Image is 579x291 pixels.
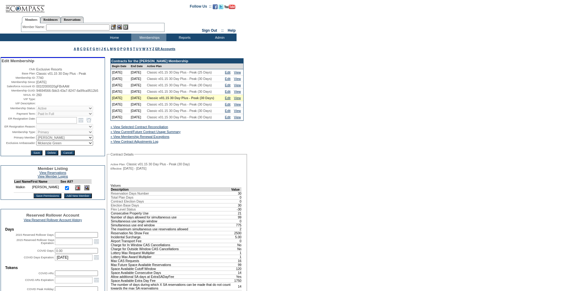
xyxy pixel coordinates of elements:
[38,272,54,275] label: COVID ARs:
[110,47,113,51] a: M
[37,249,54,252] label: COVID Days:
[147,102,212,106] span: Classic v01.15 30 Day Plus - Peak (30 Days)
[111,63,130,69] td: Begin Date
[25,278,54,282] label: COVID ARs Expiration:
[130,95,146,101] td: [DATE]
[147,70,212,74] span: Classic v01.15 30 Day Plus - Peak (25 Days)
[111,219,231,223] td: Simultaneous use begin window
[130,114,146,120] td: [DATE]
[231,278,242,282] td: 1750
[142,47,145,51] a: W
[231,282,242,290] td: 14
[111,251,231,255] td: Lottery Max Request Multiplier
[2,124,36,129] td: ER Resignation Reason:
[147,83,212,87] span: Classic v01.15 30 Day Plus - Peak (30 Days)
[225,109,230,113] a: Edit
[5,266,100,270] td: Tokens
[126,162,190,166] span: Classic v01.15 30 Day Plus - Peak (30 Day)
[111,196,133,199] span: Total Plan Days
[111,187,231,191] td: Description
[130,63,146,69] td: End Date
[221,28,224,33] span: ::
[225,96,230,100] a: Edit
[2,97,36,101] td: VIP Type:
[111,207,136,211] span: Flex Level Status
[14,180,31,184] td: Last Name
[110,163,125,166] span: Active Plan:
[130,108,146,114] td: [DATE]
[146,47,148,51] a: X
[234,70,241,74] a: View
[231,251,242,255] td: 1
[133,47,135,51] a: T
[225,90,230,93] a: Edit
[190,4,212,11] td: Follow Us ::
[123,47,126,51] a: Q
[231,247,242,251] td: No
[110,125,168,129] a: » View Selected Contract Reconciliation
[146,63,224,69] td: Active Plan
[231,235,242,239] td: 5.00
[45,150,58,155] input: Delete
[110,130,181,134] a: » View Current/Future Contract Usage Summary
[16,239,54,245] label: 2015 Reserved Rollover Days Expiration:
[39,171,66,174] a: View Reservations
[234,102,241,106] a: View
[111,82,130,88] td: [DATE]
[111,211,231,215] td: Consecutive Property Use
[61,150,74,155] input: Cancel
[2,106,36,111] td: Membership Status:
[110,135,169,138] a: » View Membership Renewal Exceptions
[111,199,144,203] span: Contract Election Days
[2,141,36,145] td: Exclusive Ambassador:
[80,47,83,51] a: C
[152,47,154,51] a: Z
[130,82,146,88] td: [DATE]
[231,195,242,199] td: 0
[111,231,231,235] td: Reservation No Show Fee
[111,239,231,243] td: Airport Transport Fee
[111,282,231,290] td: The number of days during which X SA reservations can be made that do not count towards the max S...
[34,193,61,198] input: Save Permissions
[231,219,242,223] td: 0
[225,102,230,106] a: Edit
[228,28,236,33] a: Help
[111,114,130,120] td: [DATE]
[36,72,86,75] span: Classic v01.15 30 Day Plus - Peak
[26,213,79,217] span: Reserved Rollover Account
[111,203,139,207] span: Election Base Days
[147,115,212,119] span: Classic v01.15 30 Day Plus - Peak (30 Days)
[111,59,243,63] td: Contracts for the [PERSON_NAME] Membership
[107,47,109,51] a: L
[117,24,122,30] img: View
[31,180,60,184] td: First Name
[231,267,242,271] td: 120
[111,247,231,251] td: Charge for Outside Window CAS Cancellations
[60,180,73,184] td: See All?
[2,102,36,105] td: VIP Description:
[225,83,230,87] a: Edit
[90,47,92,51] a: F
[234,109,241,113] a: View
[93,277,100,283] a: Open the calendar popup.
[78,117,84,124] a: Open the calendar popup.
[130,101,146,108] td: [DATE]
[111,76,130,82] td: [DATE]
[231,215,242,219] td: 99
[225,70,230,74] a: Edit
[38,174,68,178] a: View Member Logins
[234,96,241,100] a: View
[83,47,86,51] a: D
[31,184,60,193] td: [PERSON_NAME]
[234,115,241,119] a: View
[231,199,242,203] td: 0
[111,267,231,271] td: Space Available Cutoff Window
[111,95,130,101] td: [DATE]
[2,117,36,124] td: ER Resignation Date:
[110,153,134,156] legend: Contract Details
[127,47,129,51] a: R
[64,193,92,198] input: Add New Member
[147,90,212,93] span: Classic v01.15 30 Day Plus - Peak (30 Days)
[231,271,242,275] td: 14
[111,278,231,282] td: Space Available Extra Day Fee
